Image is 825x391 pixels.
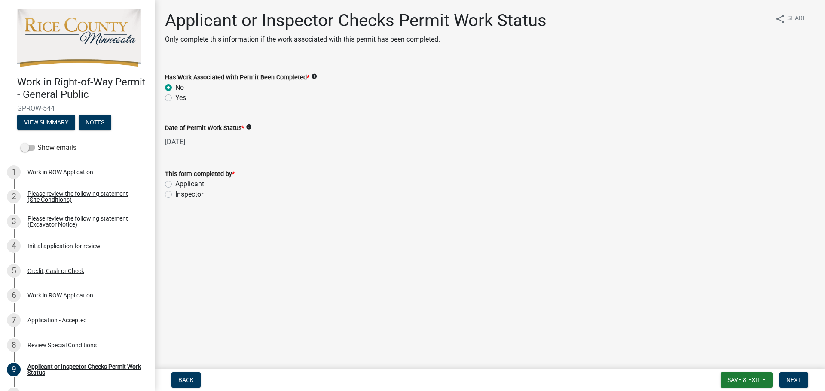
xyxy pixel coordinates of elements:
[17,9,141,67] img: Rice County, Minnesota
[27,243,101,249] div: Initial application for review
[27,169,93,175] div: Work in ROW Application
[79,115,111,130] button: Notes
[311,73,317,79] i: info
[27,191,141,203] div: Please review the following statement (Site Conditions)
[175,189,203,200] label: Inspector
[787,14,806,24] span: Share
[175,82,184,93] label: No
[27,364,141,376] div: Applicant or Inspector Checks Permit Work Status
[779,372,808,388] button: Next
[17,76,148,101] h4: Work in Right-of-Way Permit - General Public
[79,119,111,126] wm-modal-confirm: Notes
[7,215,21,228] div: 3
[17,115,75,130] button: View Summary
[727,376,761,383] span: Save & Exit
[175,93,186,103] label: Yes
[7,338,21,352] div: 8
[786,376,801,383] span: Next
[27,292,93,298] div: Work in ROW Application
[721,372,773,388] button: Save & Exit
[171,372,201,388] button: Back
[165,171,235,177] label: This form completed by
[27,268,84,274] div: Credit, Cash or Check
[7,190,21,203] div: 2
[17,119,75,126] wm-modal-confirm: Summary
[165,125,244,131] label: Date of Permit Work Status
[246,124,252,130] i: info
[165,133,244,151] input: mm/dd/yyyy
[7,288,21,302] div: 6
[165,10,547,31] h1: Applicant or Inspector Checks Permit Work Status
[7,165,21,179] div: 1
[27,342,97,348] div: Review Special Conditions
[165,75,309,81] label: Has Work Associated with Permit Been Completed
[768,10,813,27] button: shareShare
[7,264,21,278] div: 5
[165,34,547,45] p: Only complete this information if the work associated with this permit has been completed.
[21,142,76,153] label: Show emails
[7,363,21,376] div: 9
[7,239,21,253] div: 4
[27,215,141,227] div: Please review the following statement (Excavator Notice)
[175,179,204,189] label: Applicant
[7,313,21,327] div: 7
[775,14,785,24] i: share
[27,317,87,323] div: Application - Accepted
[17,104,137,112] span: GPROW-544
[178,376,194,383] span: Back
